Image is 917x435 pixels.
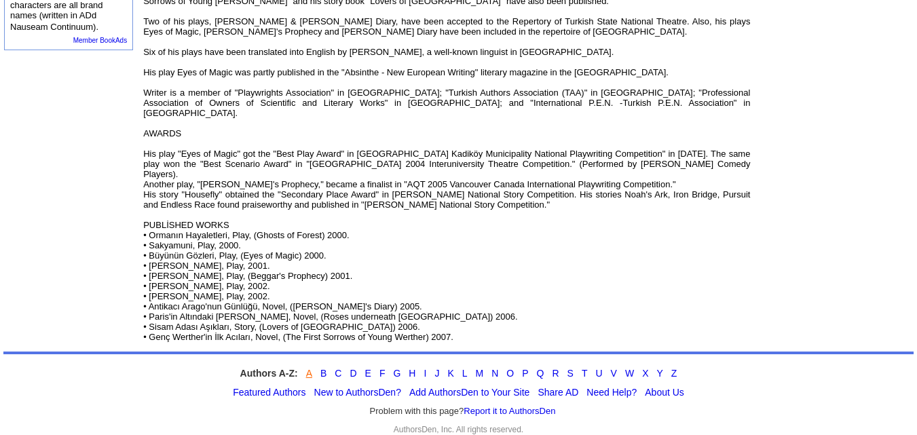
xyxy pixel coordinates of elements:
a: C [335,368,341,379]
a: B [320,368,326,379]
a: About Us [645,387,684,398]
a: Add AuthorsDen to Your Site [409,387,529,398]
a: Featured Authors [233,387,305,398]
a: F [379,368,386,379]
a: U [595,368,602,379]
a: R [552,368,559,379]
a: Q [537,368,544,379]
a: Need Help? [586,387,637,398]
a: I [424,368,426,379]
a: H [409,368,415,379]
a: T [582,368,588,379]
a: V [611,368,617,379]
a: X [642,368,648,379]
a: S [567,368,574,379]
a: W [625,368,634,379]
a: N [491,368,498,379]
a: Member BookAds [73,37,127,44]
a: Report it to AuthorsDen [464,406,555,416]
a: O [506,368,514,379]
a: G [393,368,400,379]
div: AuthorsDen, Inc. All rights reserved. [3,425,914,434]
a: E [365,368,371,379]
font: Problem with this page? [370,406,556,417]
strong: Authors A-Z: [240,368,298,379]
a: K [447,368,453,379]
a: Share AD [538,387,578,398]
a: Z [671,368,677,379]
a: Y [657,368,663,379]
a: A [306,368,312,379]
a: New to AuthorsDen? [314,387,401,398]
a: D [350,368,356,379]
a: L [462,368,468,379]
a: M [476,368,484,379]
a: P [522,368,528,379]
a: J [434,368,439,379]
